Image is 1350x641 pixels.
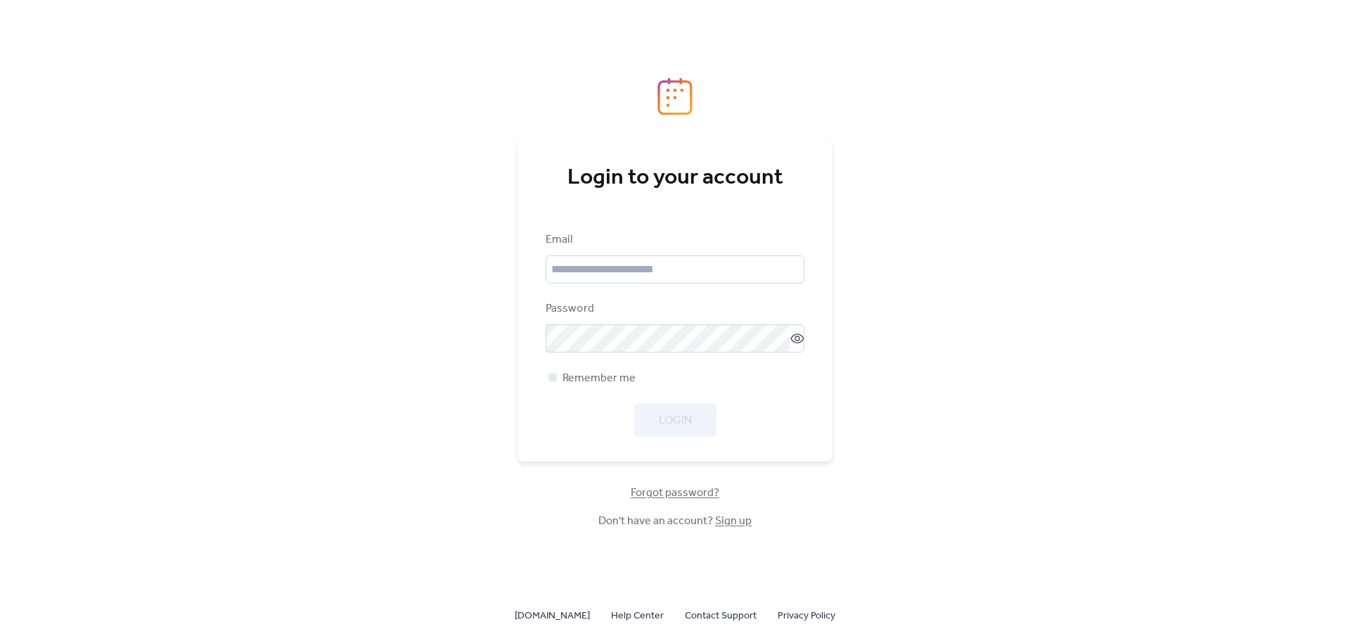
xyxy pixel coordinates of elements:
span: Forgot password? [631,485,719,502]
a: Contact Support [685,607,757,624]
div: Email [546,231,802,248]
a: Sign up [715,510,752,532]
span: Privacy Policy [778,608,835,625]
a: Privacy Policy [778,607,835,624]
span: Help Center [611,608,664,625]
a: Help Center [611,607,664,624]
span: Contact Support [685,608,757,625]
img: logo [657,77,693,115]
a: [DOMAIN_NAME] [515,607,590,624]
div: Password [546,300,802,317]
span: [DOMAIN_NAME] [515,608,590,625]
a: Forgot password? [631,489,719,497]
div: Login to your account [546,164,804,192]
span: Don't have an account? [598,513,752,530]
span: Remember me [562,370,636,387]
